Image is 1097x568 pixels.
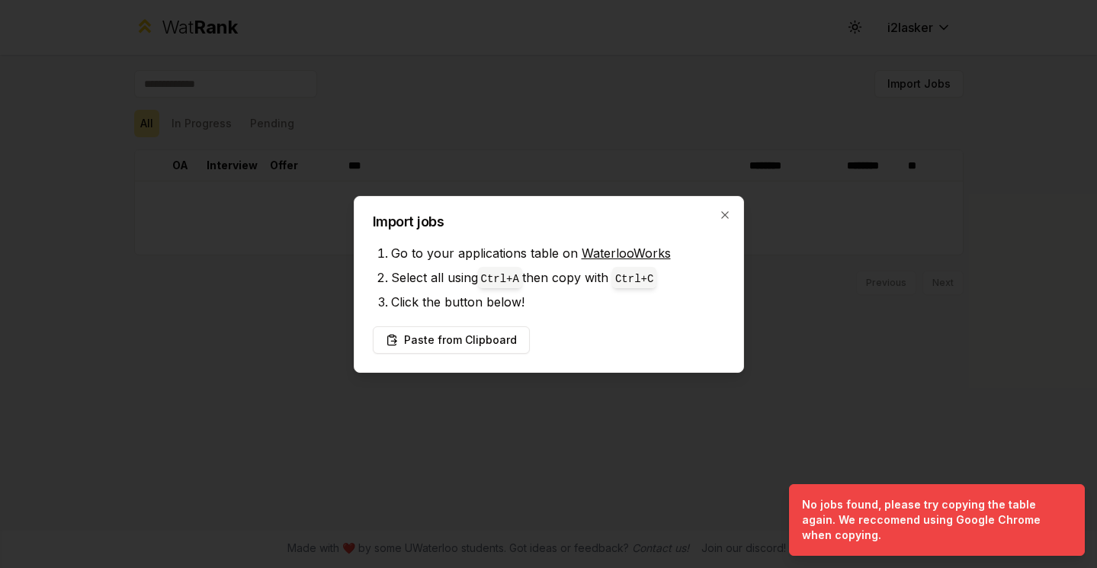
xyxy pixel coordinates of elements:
button: Paste from Clipboard [373,326,530,354]
code: Ctrl+ C [615,273,653,285]
a: WaterlooWorks [582,245,671,261]
div: No jobs found, please try copying the table again. We reccomend using Google Chrome when copying. [802,497,1066,543]
li: Go to your applications table on [391,241,725,265]
li: Click the button below! [391,290,725,314]
li: Select all using then copy with [391,265,725,290]
h2: Import jobs [373,215,725,229]
code: Ctrl+ A [481,273,519,285]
